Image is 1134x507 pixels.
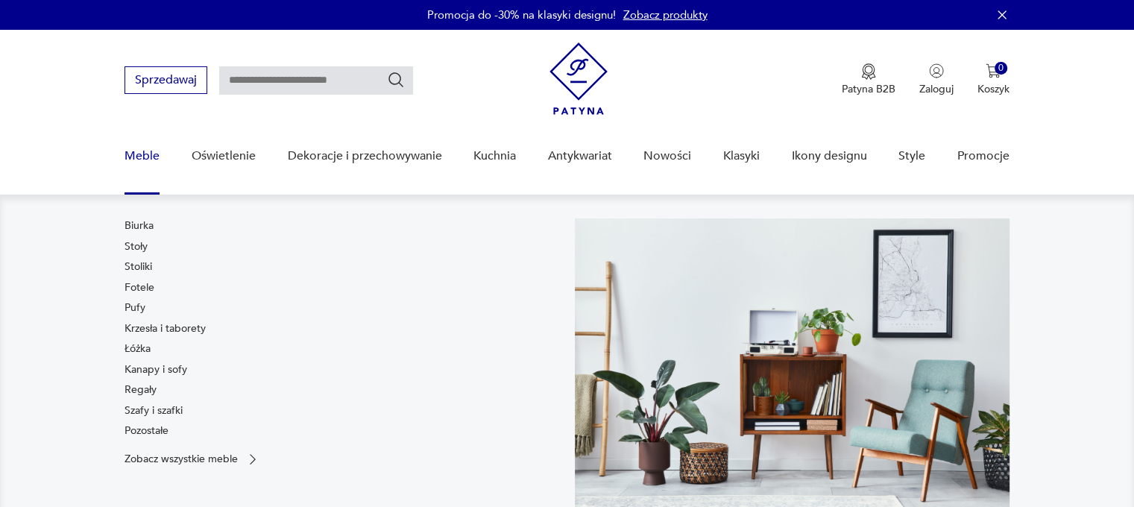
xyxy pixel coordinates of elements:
a: Style [898,127,925,185]
a: Krzesła i taborety [125,321,206,336]
button: Patyna B2B [842,63,895,96]
a: Biurka [125,218,154,233]
img: Ikona medalu [861,63,876,80]
button: Zaloguj [919,63,954,96]
a: Meble [125,127,160,185]
a: Oświetlenie [192,127,256,185]
a: Nowości [643,127,691,185]
a: Ikony designu [791,127,866,185]
a: Stoły [125,239,148,254]
button: Sprzedawaj [125,66,207,94]
a: Dekoracje i przechowywanie [287,127,441,185]
a: Stoliki [125,259,152,274]
a: Łóżka [125,341,151,356]
p: Patyna B2B [842,82,895,96]
a: Antykwariat [548,127,612,185]
a: Szafy i szafki [125,403,183,418]
p: Zobacz wszystkie meble [125,454,238,464]
img: Patyna - sklep z meblami i dekoracjami vintage [549,42,608,115]
p: Koszyk [977,82,1009,96]
button: Szukaj [387,71,405,89]
a: Promocje [957,127,1009,185]
a: Fotele [125,280,154,295]
p: Zaloguj [919,82,954,96]
button: 0Koszyk [977,63,1009,96]
a: Kanapy i sofy [125,362,187,377]
p: Promocja do -30% na klasyki designu! [427,7,616,22]
a: Pufy [125,300,145,315]
img: Ikona koszyka [986,63,1001,78]
a: Regały [125,382,157,397]
a: Zobacz wszystkie meble [125,452,260,467]
a: Pozostałe [125,423,168,438]
a: Ikona medaluPatyna B2B [842,63,895,96]
a: Zobacz produkty [623,7,708,22]
img: Ikonka użytkownika [929,63,944,78]
a: Klasyki [723,127,760,185]
a: Sprzedawaj [125,76,207,86]
a: Kuchnia [473,127,516,185]
div: 0 [995,62,1007,75]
